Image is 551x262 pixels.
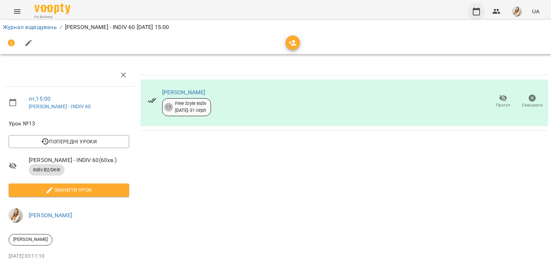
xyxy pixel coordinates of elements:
[65,23,169,32] p: [PERSON_NAME] - INDIV 60 [DATE] 15:00
[34,15,70,19] span: For Business
[496,102,510,108] span: Прогул
[512,6,522,16] img: db46d55e6fdf8c79d257263fe8ff9f52.jpeg
[162,89,206,96] a: [PERSON_NAME]
[9,135,129,148] button: Попередні уроки
[9,234,52,246] div: [PERSON_NAME]
[3,23,548,32] nav: breadcrumb
[34,4,70,14] img: Voopty Logo
[29,167,65,173] span: Indiv B2/Dele
[14,186,123,194] span: Змінити урок
[489,91,518,111] button: Прогул
[3,24,57,30] a: Журнал відвідувань
[9,253,129,260] p: [DATE] 03:11:10
[518,91,547,111] button: Скасувати
[9,208,23,223] img: db46d55e6fdf8c79d257263fe8ff9f52.jpeg
[9,236,52,243] span: [PERSON_NAME]
[29,95,51,102] a: пт , 15:00
[164,103,173,111] div: 13
[529,5,542,18] button: UA
[29,156,129,165] span: [PERSON_NAME] - INDIV 60 ( 60 хв. )
[522,102,543,108] span: Скасувати
[9,119,129,128] span: Урок №13
[532,8,540,15] span: UA
[9,184,129,196] button: Змінити урок
[60,23,62,32] li: /
[29,212,72,219] a: [PERSON_NAME]
[14,137,123,146] span: Попередні уроки
[9,3,26,20] button: Menu
[29,104,91,109] a: [PERSON_NAME] - INDIV 60
[175,100,206,114] div: Free Style Indiv [DATE] - 31 серп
